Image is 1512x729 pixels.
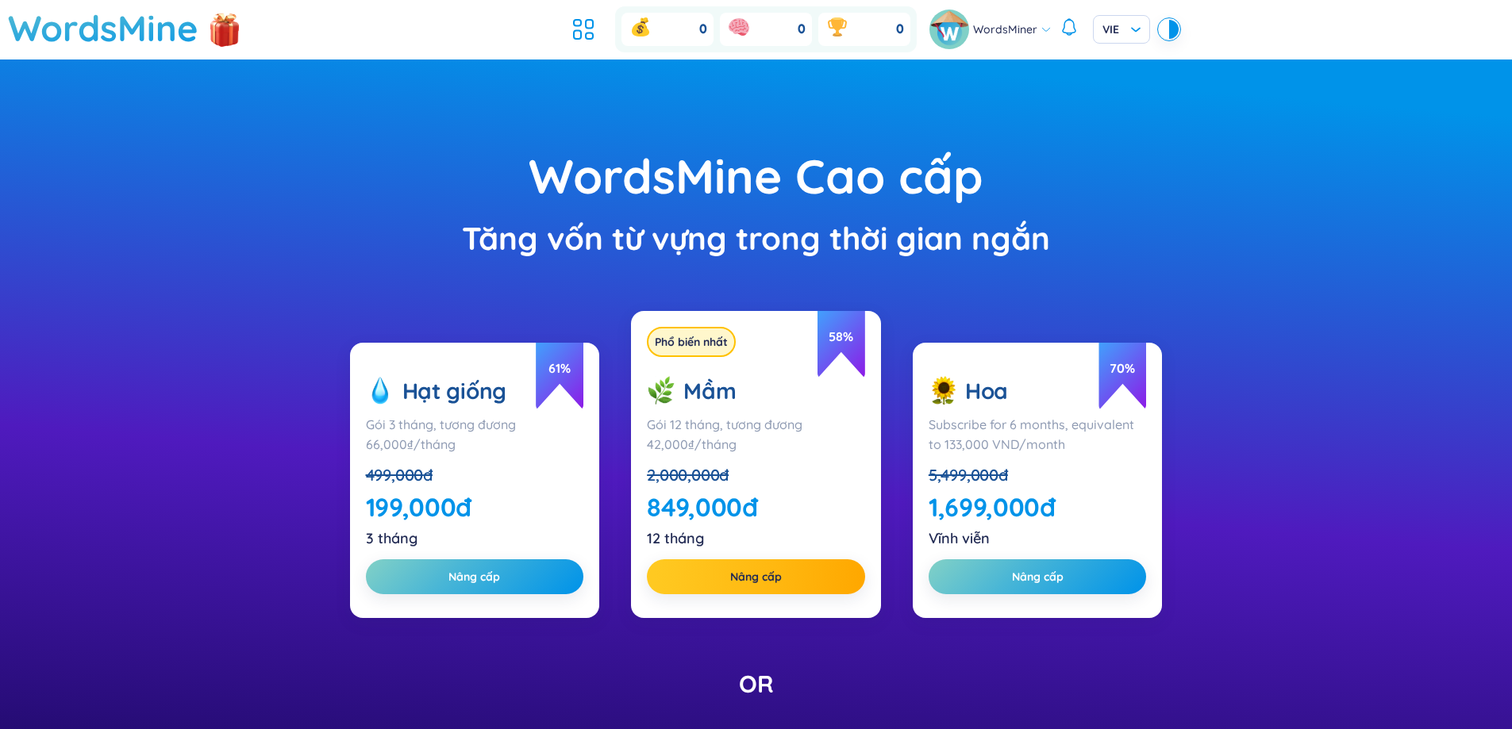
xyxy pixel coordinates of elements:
div: Gói 12 tháng, tương đương 42,000₫/tháng [647,415,865,455]
span: Nâng cấp [730,569,782,585]
span: WordsMiner [973,21,1037,38]
div: Hạt giống [366,376,584,405]
span: 0 [798,21,806,38]
button: Nâng cấp [366,559,584,594]
button: Nâng cấp [647,559,865,594]
div: Vĩnh viễn [929,528,1147,550]
div: Mầm [647,360,865,405]
img: avatar [929,10,969,49]
span: Nâng cấp [448,569,500,585]
div: WordsMine Cao cấp [79,139,1433,213]
div: Subscribe for 6 months, equivalent to 133,000 VND/month [929,415,1147,455]
img: sprout [647,376,675,405]
div: 12 tháng [647,528,865,550]
span: 61 % [536,335,583,410]
div: 849,000 đ [647,489,865,524]
div: 1,699,000 đ [929,489,1147,524]
div: Phổ biến nhất [647,327,736,357]
div: Tăng vốn từ vựng trong thời gian ngắn [79,213,1433,263]
div: 2,000,000 đ [647,464,865,486]
span: VIE [1102,21,1141,37]
div: 3 tháng [366,528,584,550]
span: 70 % [1098,335,1146,410]
img: flower [929,376,957,405]
button: Nâng cấp [929,559,1147,594]
div: 5,499,000 đ [929,464,1147,486]
span: Nâng cấp [1012,569,1064,585]
div: Gói 3 tháng, tương đương 66,000₫/tháng [366,415,584,455]
div: 499,000 đ [366,464,584,486]
span: 58 % [818,303,865,378]
div: Hoa [929,376,1147,405]
span: 0 [896,21,904,38]
div: 199,000 đ [366,489,584,524]
div: OR [79,666,1433,703]
img: flashSalesIcon.a7f4f837.png [209,7,240,55]
img: seed [366,376,394,405]
span: 0 [699,21,707,38]
a: avatar [929,10,973,49]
